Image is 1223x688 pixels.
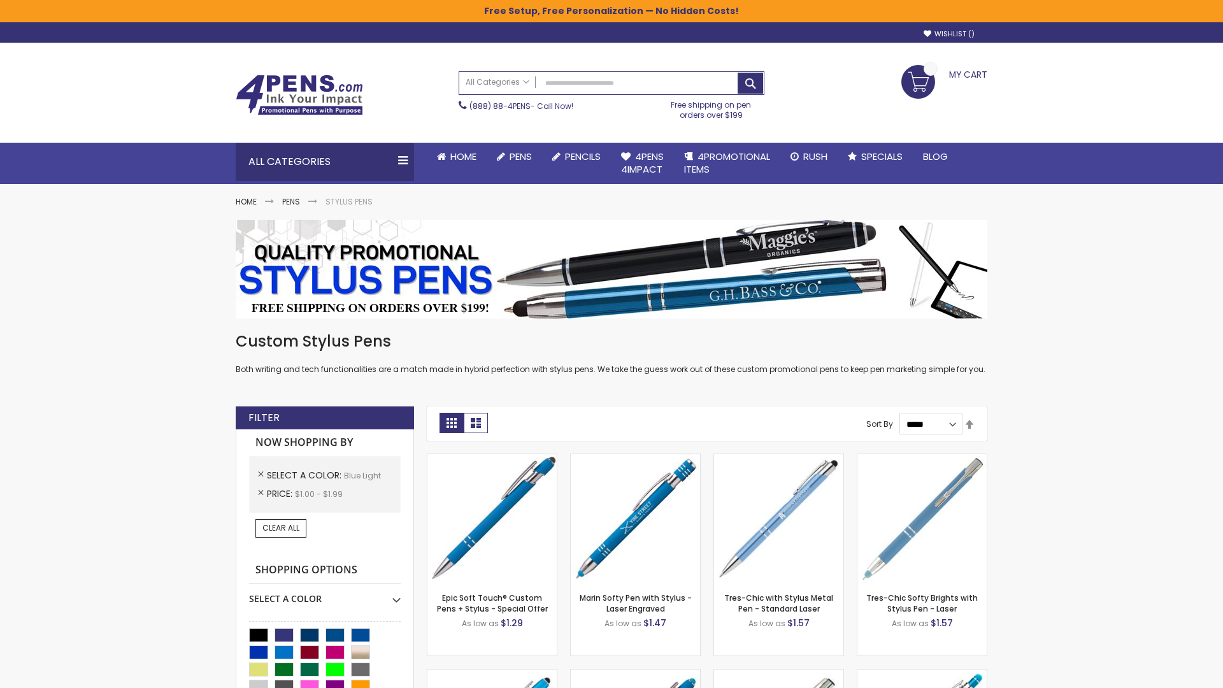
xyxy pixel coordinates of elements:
a: Home [236,196,257,207]
a: Pens [282,196,300,207]
span: 4Pens 4impact [621,150,664,176]
a: Tres-Chic Touch Pen - Standard Laser-Blue - Light [714,669,843,680]
a: 4PROMOTIONALITEMS [674,143,780,184]
a: Rush [780,143,838,171]
img: 4P-MS8B-Blue - Light [427,454,557,584]
span: Price [267,487,295,500]
img: Stylus Pens [236,220,987,319]
a: Tres-Chic with Stylus Metal Pen - Standard Laser-Blue - Light [714,454,843,464]
span: Select A Color [267,469,344,482]
a: Ellipse Softy Brights with Stylus Pen - Laser-Blue - Light [571,669,700,680]
span: - Call Now! [469,101,573,111]
span: Specials [861,150,903,163]
a: 4Pens4impact [611,143,674,184]
strong: Now Shopping by [249,429,401,456]
a: Phoenix Softy Brights with Stylus Pen - Laser-Blue - Light [857,669,987,680]
span: As low as [604,618,641,629]
strong: Shopping Options [249,557,401,584]
a: Blog [913,143,958,171]
a: Tres-Chic Softy Brights with Stylus Pen - Laser [866,592,978,613]
span: Rush [803,150,827,163]
span: Pencils [565,150,601,163]
label: Sort By [866,419,893,429]
span: As low as [462,618,499,629]
span: As low as [748,618,785,629]
img: 4Pens Custom Pens and Promotional Products [236,75,363,115]
a: Specials [838,143,913,171]
a: Wishlist [924,29,975,39]
span: Pens [510,150,532,163]
a: Ellipse Stylus Pen - Standard Laser-Blue - Light [427,669,557,680]
div: Free shipping on pen orders over $199 [658,95,765,120]
a: Epic Soft Touch® Custom Pens + Stylus - Special Offer [437,592,548,613]
div: All Categories [236,143,414,181]
strong: Stylus Pens [325,196,373,207]
span: All Categories [466,77,529,87]
img: Tres-Chic Softy Brights with Stylus Pen - Laser-Blue - Light [857,454,987,584]
a: Clear All [255,519,306,537]
div: Select A Color [249,584,401,605]
span: $1.57 [931,617,953,629]
strong: Grid [440,413,464,433]
a: Home [427,143,487,171]
span: $1.29 [501,617,523,629]
a: Pencils [542,143,611,171]
span: Blue Light [344,470,381,481]
span: $1.47 [643,617,666,629]
a: 4P-MS8B-Blue - Light [427,454,557,464]
a: All Categories [459,72,536,93]
h1: Custom Stylus Pens [236,331,987,352]
span: 4PROMOTIONAL ITEMS [684,150,770,176]
a: Marin Softy Pen with Stylus - Laser Engraved [580,592,692,613]
a: Tres-Chic Softy Brights with Stylus Pen - Laser-Blue - Light [857,454,987,464]
span: Clear All [262,522,299,533]
span: As low as [892,618,929,629]
span: $1.57 [787,617,810,629]
div: Both writing and tech functionalities are a match made in hybrid perfection with stylus pens. We ... [236,331,987,375]
img: Tres-Chic with Stylus Metal Pen - Standard Laser-Blue - Light [714,454,843,584]
strong: Filter [248,411,280,425]
span: $1.00 - $1.99 [295,489,343,499]
span: Home [450,150,476,163]
a: Tres-Chic with Stylus Metal Pen - Standard Laser [724,592,833,613]
a: Pens [487,143,542,171]
img: Marin Softy Pen with Stylus - Laser Engraved-Blue - Light [571,454,700,584]
span: Blog [923,150,948,163]
a: (888) 88-4PENS [469,101,531,111]
a: Marin Softy Pen with Stylus - Laser Engraved-Blue - Light [571,454,700,464]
